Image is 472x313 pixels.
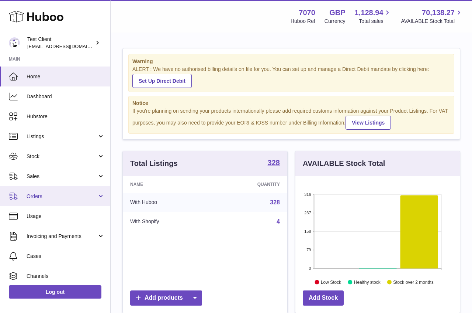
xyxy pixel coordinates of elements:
[132,108,450,130] div: If you're planning on sending your products internationally please add required customs informati...
[9,285,101,299] a: Log out
[27,113,105,120] span: Hubstore
[303,159,385,169] h3: AVAILABLE Stock Total
[309,266,311,271] text: 0
[359,18,392,25] span: Total sales
[130,290,202,306] a: Add products
[304,192,311,197] text: 316
[277,218,280,225] a: 4
[9,37,20,48] img: QATestClientTwo@hubboo.co.uk
[27,73,105,80] span: Home
[130,159,178,169] h3: Total Listings
[27,213,105,220] span: Usage
[132,58,450,65] strong: Warning
[132,66,450,88] div: ALERT : We have no authorised billing details on file for you. You can set up and manage a Direct...
[346,116,391,130] a: View Listings
[123,212,211,231] td: With Shopify
[270,199,280,205] a: 328
[268,159,280,166] strong: 328
[27,253,105,260] span: Cases
[299,8,315,18] strong: 7070
[27,36,94,50] div: Test Client
[321,279,341,285] text: Low Stock
[27,153,97,160] span: Stock
[132,74,192,88] a: Set Up Direct Debit
[393,279,433,285] text: Stock over 2 months
[401,8,463,25] a: 70,138.27 AVAILABLE Stock Total
[401,18,463,25] span: AVAILABLE Stock Total
[304,211,311,215] text: 237
[355,8,383,18] span: 1,128.94
[303,290,344,306] a: Add Stock
[329,8,345,18] strong: GBP
[27,193,97,200] span: Orders
[268,159,280,168] a: 328
[123,193,211,212] td: With Huboo
[27,233,97,240] span: Invoicing and Payments
[304,229,311,234] text: 158
[324,18,346,25] div: Currency
[291,18,315,25] div: Huboo Ref
[354,279,381,285] text: Healthy stock
[123,176,211,193] th: Name
[27,173,97,180] span: Sales
[132,100,450,107] strong: Notice
[27,273,105,280] span: Channels
[27,133,97,140] span: Listings
[355,8,392,25] a: 1,128.94 Total sales
[27,43,108,49] span: [EMAIL_ADDRESS][DOMAIN_NAME]
[211,176,287,193] th: Quantity
[306,248,311,252] text: 79
[27,93,105,100] span: Dashboard
[422,8,455,18] span: 70,138.27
